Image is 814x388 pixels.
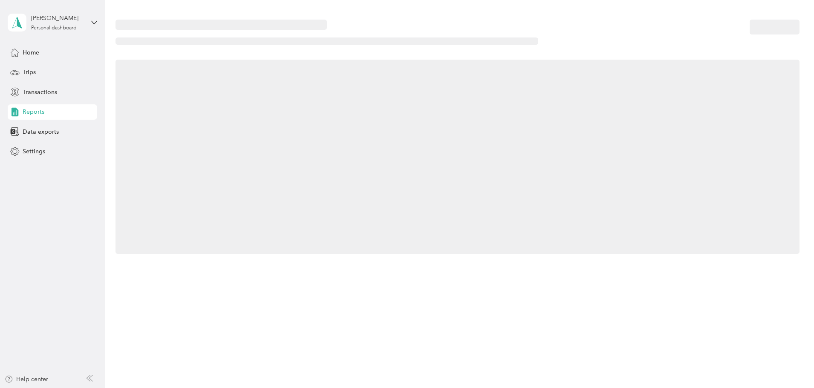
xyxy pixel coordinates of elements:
button: Help center [5,375,48,384]
span: Trips [23,68,36,77]
div: [PERSON_NAME] [31,14,84,23]
div: Personal dashboard [31,26,77,31]
span: Data exports [23,127,59,136]
iframe: Everlance-gr Chat Button Frame [766,340,814,388]
span: Transactions [23,88,57,97]
span: Settings [23,147,45,156]
span: Reports [23,107,44,116]
span: Home [23,48,39,57]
